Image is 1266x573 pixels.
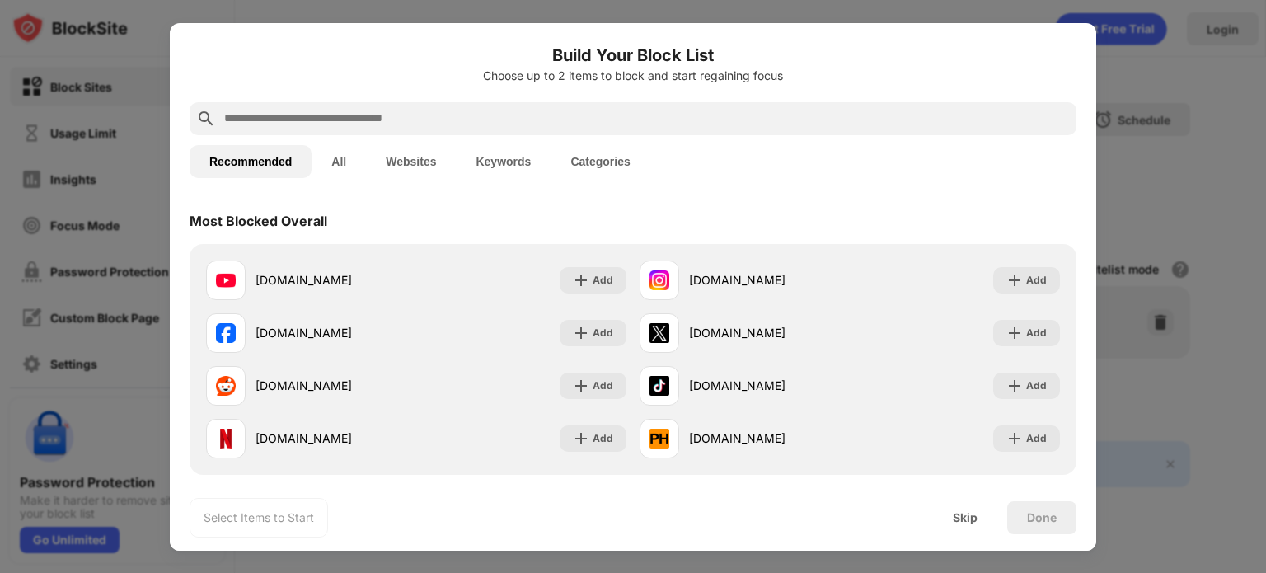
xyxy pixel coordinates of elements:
img: favicons [649,429,669,449]
img: favicons [216,429,236,449]
button: Websites [366,145,456,178]
button: Recommended [190,145,312,178]
h6: Build Your Block List [190,43,1076,68]
div: Add [593,378,613,394]
img: search.svg [196,109,216,129]
img: favicons [649,376,669,396]
div: [DOMAIN_NAME] [256,324,416,341]
div: Done [1027,511,1057,524]
div: Select Items to Start [204,510,314,526]
div: [DOMAIN_NAME] [256,430,416,447]
div: Add [1026,430,1047,447]
img: favicons [216,376,236,396]
div: Add [593,272,613,289]
div: Add [593,325,613,341]
img: favicons [649,270,669,290]
div: [DOMAIN_NAME] [689,324,850,341]
img: favicons [649,323,669,343]
button: Categories [551,145,649,178]
img: favicons [216,323,236,343]
div: [DOMAIN_NAME] [689,271,850,289]
img: favicons [216,270,236,290]
div: Skip [953,511,978,524]
div: Choose up to 2 items to block and start regaining focus [190,69,1076,82]
div: Add [593,430,613,447]
div: Add [1026,272,1047,289]
div: [DOMAIN_NAME] [689,377,850,394]
div: Add [1026,378,1047,394]
div: Most Blocked Overall [190,213,327,229]
div: [DOMAIN_NAME] [256,377,416,394]
div: [DOMAIN_NAME] [689,430,850,447]
div: [DOMAIN_NAME] [256,271,416,289]
button: Keywords [456,145,551,178]
button: All [312,145,366,178]
div: Add [1026,325,1047,341]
